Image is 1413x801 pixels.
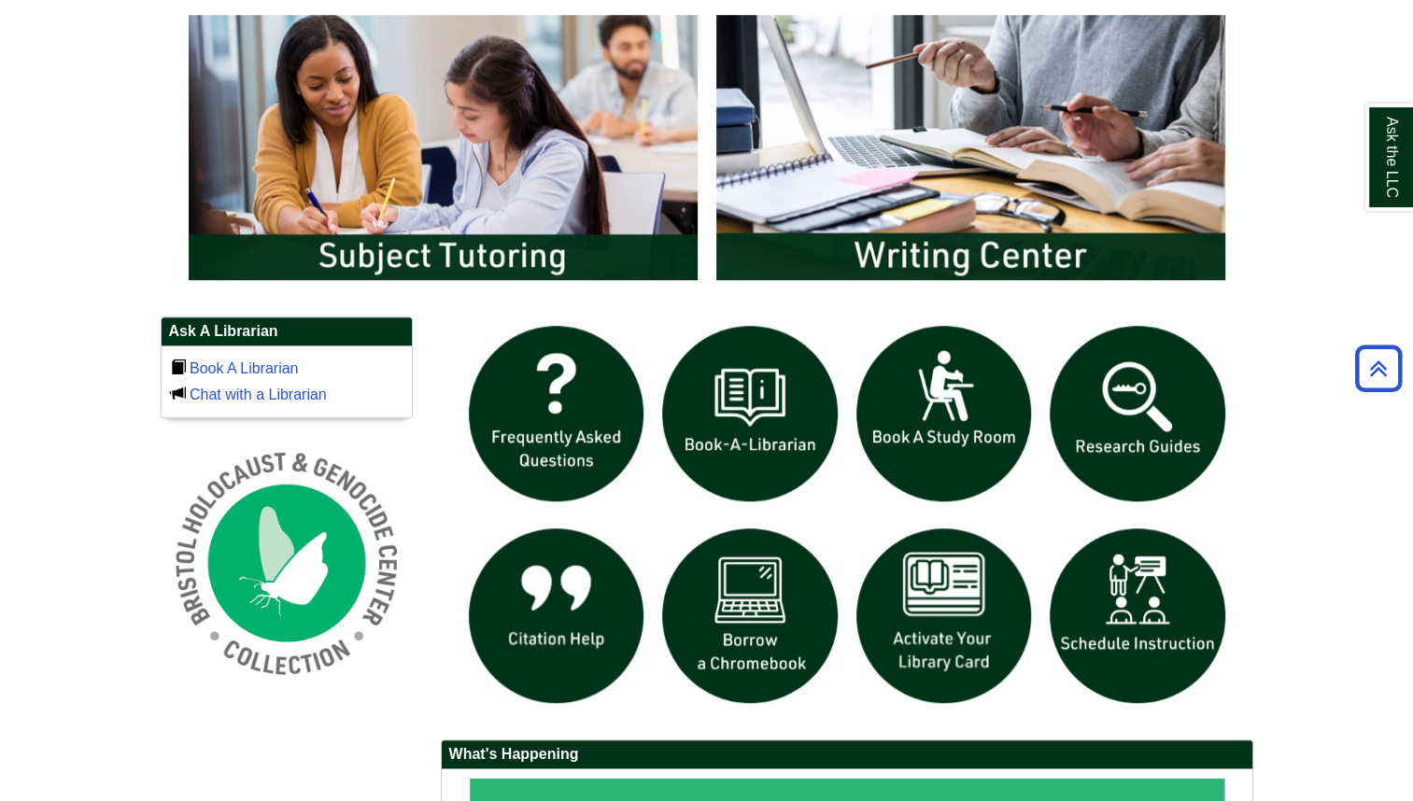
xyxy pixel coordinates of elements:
img: Borrow a chromebook icon links to the borrow a chromebook web page [653,519,847,713]
h2: Ask A Librarian [162,317,412,346]
img: For faculty. Schedule Library Instruction icon links to form. [1040,519,1235,713]
img: Subject Tutoring Information [179,6,707,289]
div: slideshow [179,6,1235,298]
a: Back to Top [1349,356,1408,381]
img: citation help icon links to citation help guide page [459,519,654,713]
img: Book a Librarian icon links to book a librarian web page [653,316,847,511]
img: Writing Center Information [707,6,1235,289]
h2: What's Happening [442,740,1252,769]
img: Research Guides icon links to research guides web page [1040,316,1235,511]
div: slideshow [459,316,1235,721]
img: Holocaust and Genocide Collection [161,437,413,689]
a: Chat with a Librarian [190,386,327,402]
img: frequently asked questions [459,316,654,511]
img: activate Library Card icon links to form to activate student ID into library card [847,519,1041,713]
img: book a study room icon links to book a study room web page [847,316,1041,511]
a: Book A Librarian [190,360,299,376]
